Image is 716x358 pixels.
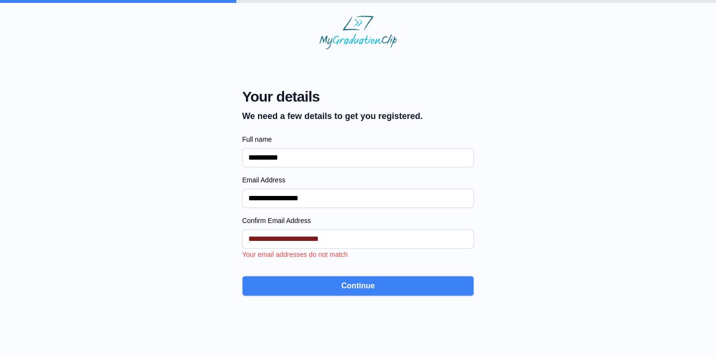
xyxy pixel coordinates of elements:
label: Email Address [242,175,474,185]
label: Full name [242,134,474,144]
img: MyGraduationClip [319,15,397,49]
span: Your email addresses do not match [242,251,348,258]
p: We need a few details to get you registered. [242,109,423,123]
label: Confirm Email Address [242,216,474,225]
button: Continue [242,276,474,296]
span: Your details [242,88,423,105]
